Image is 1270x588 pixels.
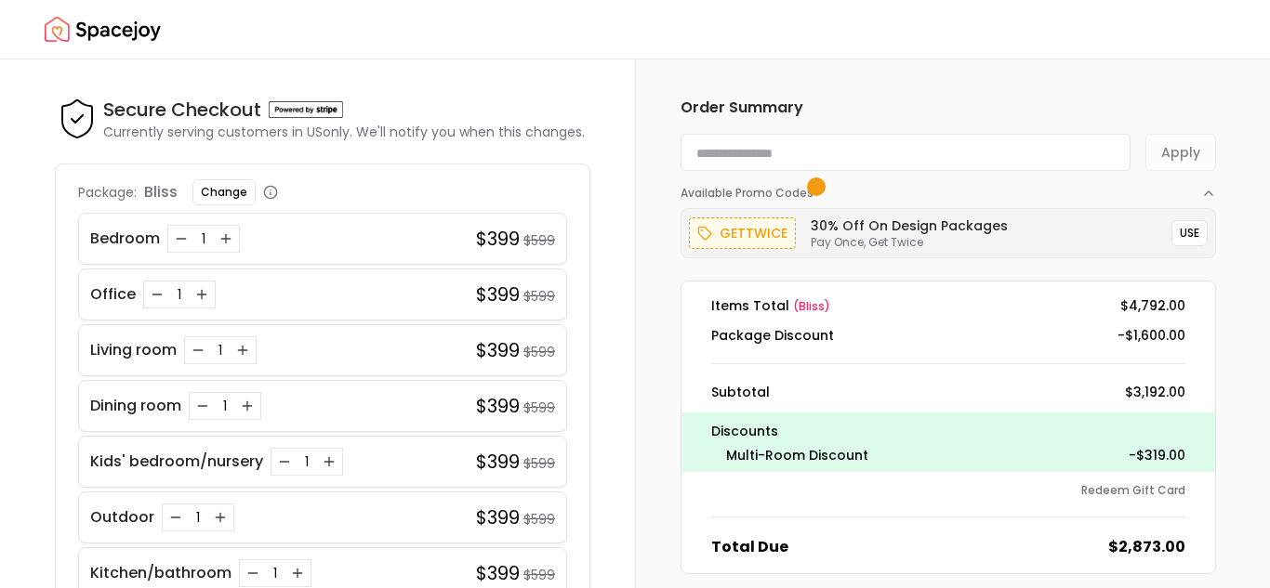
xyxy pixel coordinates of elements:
button: Increase quantity for Dining room [238,397,257,415]
dt: Total Due [711,536,788,558]
a: Spacejoy [45,11,161,48]
h6: 30% Off on Design Packages [811,216,1008,235]
div: Available Promo Codes [681,201,1216,258]
button: Increase quantity for Living room [233,341,252,359]
h4: Secure Checkout [103,97,261,123]
small: $599 [523,399,555,417]
small: $599 [523,231,555,250]
p: Dining room [90,395,181,417]
h4: $399 [476,281,520,307]
small: $599 [523,566,555,584]
p: Living room [90,339,177,361]
span: Available Promo Codes [681,186,819,201]
div: 1 [170,285,189,304]
small: $599 [523,343,555,361]
div: 1 [211,341,230,359]
div: 1 [189,508,207,527]
p: Pay Once, Get Twice [811,235,1008,250]
button: Decrease quantity for Office [148,285,166,304]
div: 1 [194,229,213,248]
div: 1 [298,452,316,471]
p: Outdoor [90,506,154,529]
h6: Order Summary [681,97,1216,119]
button: USE [1171,220,1208,246]
p: Office [90,283,136,306]
p: Currently serving customers in US only. We'll notify you when this changes. [103,123,585,141]
button: Available Promo Codes [681,171,1216,201]
dd: $2,873.00 [1108,536,1185,558]
h4: $399 [476,226,520,252]
p: bliss [144,181,178,203]
p: Kitchen/bathroom [90,562,232,584]
button: Increase quantity for Office [192,285,211,304]
dd: $4,792.00 [1120,296,1185,315]
button: Decrease quantity for Dining room [193,397,212,415]
small: $599 [523,454,555,473]
button: Redeem Gift Card [1081,483,1185,498]
div: 1 [216,397,234,415]
h4: $399 [476,393,520,419]
button: Decrease quantity for Kitchen/bathroom [244,564,262,582]
h4: $399 [476,337,520,363]
button: Increase quantity for Bedroom [217,229,235,248]
dt: Package Discount [711,326,834,345]
dd: $3,192.00 [1125,383,1185,401]
button: Decrease quantity for Living room [189,341,207,359]
button: Increase quantity for Kitchen/bathroom [288,564,307,582]
button: Increase quantity for Outdoor [211,508,230,527]
h4: $399 [476,449,520,475]
h4: $399 [476,504,520,530]
dt: Multi-Room Discount [726,446,868,464]
dd: -$319.00 [1129,446,1185,464]
img: Powered by stripe [269,101,343,118]
small: $599 [523,510,555,529]
p: Bedroom [90,228,160,250]
p: Kids' bedroom/nursery [90,451,263,473]
button: Decrease quantity for Bedroom [172,229,191,248]
button: Decrease quantity for Kids' bedroom/nursery [275,452,294,471]
span: ( bliss ) [793,298,830,314]
small: $599 [523,287,555,306]
p: Discounts [711,420,1185,442]
button: Change [192,179,256,205]
button: Decrease quantity for Outdoor [166,508,185,527]
p: Package: [78,183,137,202]
dt: Items Total [711,296,830,315]
div: 1 [266,564,284,582]
dt: Subtotal [711,383,770,401]
dd: -$1,600.00 [1118,326,1185,345]
h4: $399 [476,560,520,586]
p: gettwice [720,222,787,244]
img: Spacejoy Logo [45,11,161,48]
button: Increase quantity for Kids' bedroom/nursery [320,452,338,471]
